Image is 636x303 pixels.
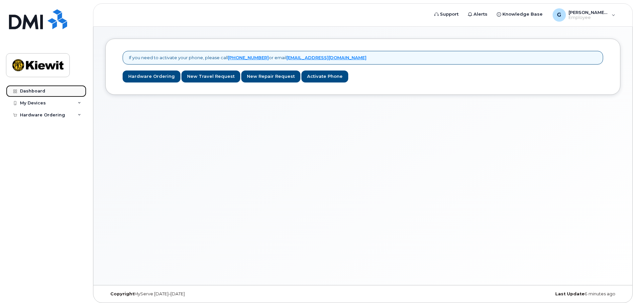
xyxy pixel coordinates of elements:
a: New Repair Request [241,71,300,83]
strong: Copyright [110,291,134,296]
a: [EMAIL_ADDRESS][DOMAIN_NAME] [286,55,367,60]
a: New Travel Request [181,71,240,83]
strong: Last Update [555,291,584,296]
a: Activate Phone [301,71,348,83]
iframe: Messenger Launcher [607,274,631,298]
a: Hardware Ordering [123,71,180,83]
div: 6 minutes ago [449,291,620,297]
p: If you need to activate your phone, please call or email [129,55,367,61]
a: [PHONE_NUMBER] [228,55,269,60]
div: MyServe [DATE]–[DATE] [105,291,277,297]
